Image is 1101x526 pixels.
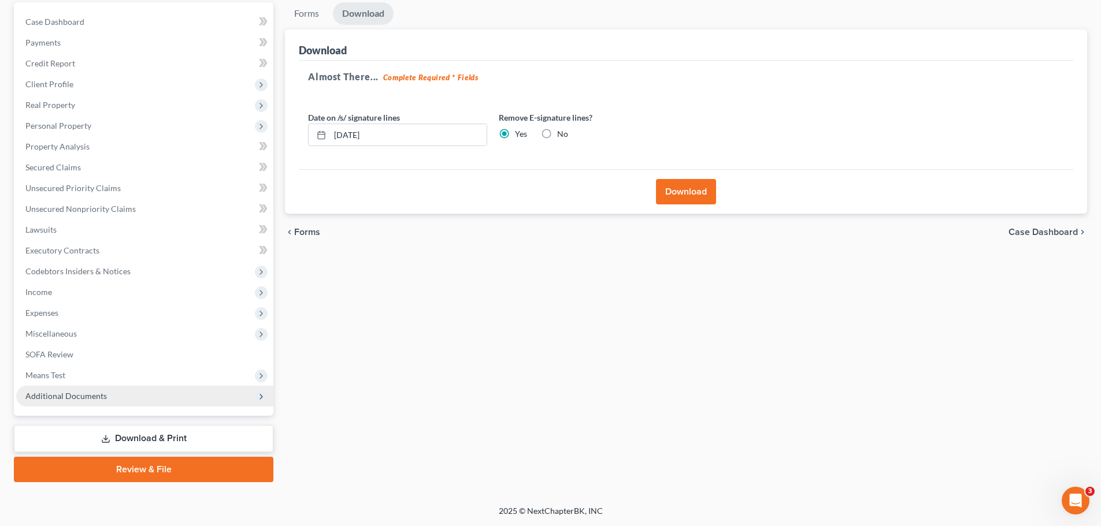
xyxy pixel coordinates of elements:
a: Download [333,2,394,25]
input: MM/DD/YYYY [330,124,487,146]
div: Download [299,43,347,57]
label: No [557,128,568,140]
span: Credit Report [25,58,75,68]
span: Expenses [25,308,58,318]
span: Unsecured Nonpriority Claims [25,204,136,214]
i: chevron_left [285,227,294,237]
button: chevron_left Forms [285,227,336,237]
label: Yes [515,128,527,140]
h5: Almost There... [308,70,1064,84]
span: Secured Claims [25,162,81,172]
span: Miscellaneous [25,329,77,338]
a: Lawsuits [16,219,273,240]
a: Review & File [14,457,273,482]
span: Forms [294,227,320,237]
a: Credit Report [16,53,273,74]
span: Client Profile [25,79,73,89]
span: Additional Documents [25,391,107,401]
button: Download [656,179,716,204]
label: Remove E-signature lines? [499,111,678,124]
span: Lawsuits [25,225,57,234]
span: SOFA Review [25,349,73,359]
span: Means Test [25,370,65,380]
span: 3 [1085,487,1095,496]
a: Payments [16,32,273,53]
span: Payments [25,38,61,47]
a: Secured Claims [16,157,273,178]
a: Unsecured Nonpriority Claims [16,199,273,219]
a: Download & Print [14,425,273,452]
a: Unsecured Priority Claims [16,178,273,199]
span: Case Dashboard [25,17,84,27]
span: Property Analysis [25,141,90,151]
span: Case Dashboard [1009,227,1078,237]
div: 2025 © NextChapterBK, INC [221,505,880,526]
a: Property Analysis [16,136,273,157]
span: Income [25,287,52,297]
a: Forms [285,2,328,25]
a: Executory Contracts [16,240,273,261]
span: Real Property [25,100,75,110]
a: Case Dashboard chevron_right [1009,227,1087,237]
span: Personal Property [25,121,91,130]
strong: Complete Required * Fields [383,73,479,82]
label: Date on /s/ signature lines [308,111,400,124]
span: Unsecured Priority Claims [25,183,121,193]
span: Executory Contracts [25,245,99,255]
a: Case Dashboard [16,12,273,32]
span: Codebtors Insiders & Notices [25,266,131,276]
iframe: Intercom live chat [1062,487,1089,514]
a: SOFA Review [16,344,273,365]
i: chevron_right [1078,227,1087,237]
